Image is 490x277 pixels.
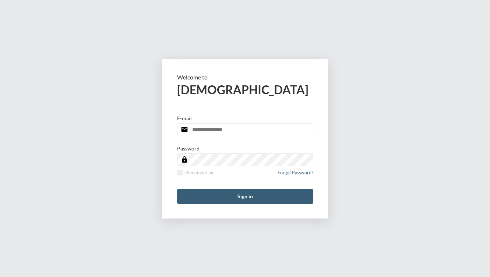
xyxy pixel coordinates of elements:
button: Sign in [177,189,313,204]
p: Welcome to [177,74,313,81]
h2: [DEMOGRAPHIC_DATA] [177,82,313,97]
label: Remember me [177,170,215,175]
p: E-mail [177,115,192,121]
a: Forgot Password? [278,170,313,180]
p: Password [177,145,200,152]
